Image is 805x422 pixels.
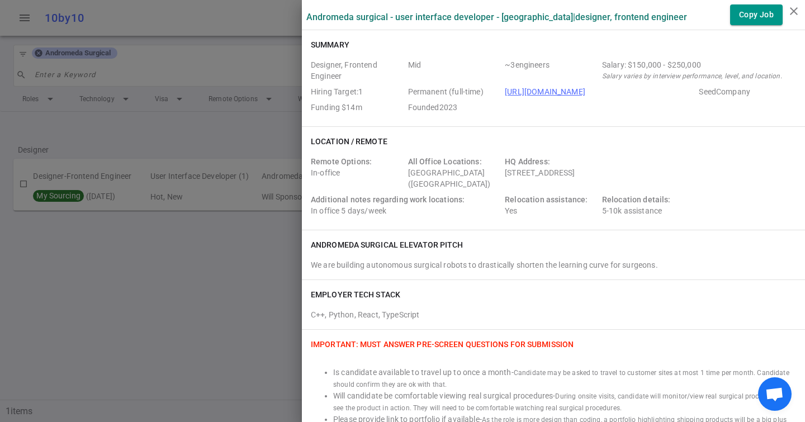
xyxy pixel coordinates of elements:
[333,367,796,390] li: Is candidate available to travel up to once a month -
[730,4,783,25] button: Copy Job
[505,157,550,166] span: HQ Address:
[602,72,782,80] i: Salary varies by interview performance, level, and location.
[311,239,463,250] h6: Andromeda Surgical elevator pitch
[311,39,349,50] h6: Summary
[505,195,588,204] span: Relocation assistance:
[787,4,801,18] i: close
[333,392,788,412] span: During onsite visits, candidate will monitor/view real surgical procedures to see the product in ...
[408,102,501,113] span: Employer Founded
[311,195,465,204] span: Additional notes regarding work locations:
[505,156,694,189] div: [STREET_ADDRESS]
[602,195,671,204] span: Relocation details:
[505,59,598,82] span: Team Count
[311,259,796,271] div: We are building autonomous surgical robots to drastically shorten the learning curve for surgeons.
[699,86,792,97] span: Employer Stage e.g. Series A
[311,86,404,97] span: Hiring Target
[311,59,404,82] span: Roles
[333,369,789,388] span: Candidate may be asked to travel to customer sites at most 1 time per month. Candidate should con...
[408,59,501,82] span: Level
[408,156,501,189] div: [GEOGRAPHIC_DATA] ([GEOGRAPHIC_DATA])
[408,86,501,97] span: Job Type
[306,12,687,22] label: Andromeda Surgical - User Interface Developer - [GEOGRAPHIC_DATA] | Designer, Frontend Engineer
[505,86,694,97] span: Company URL
[311,157,372,166] span: Remote Options:
[408,157,482,166] span: All Office Locations:
[311,136,387,147] h6: Location / Remote
[758,377,792,411] div: Open chat
[311,102,404,113] span: Employer Founding
[333,390,796,414] li: Will candidate be comfortable viewing real surgical procedures -
[602,194,695,216] div: 5-10k assistance
[311,156,404,189] div: In-office
[505,194,598,216] div: Yes
[505,87,585,96] a: [URL][DOMAIN_NAME]
[311,340,574,349] span: IMPORTANT: Must Answer Pre-screen Questions for Submission
[311,194,500,216] div: In office 5 days/week
[311,289,400,300] h6: EMPLOYER TECH STACK
[311,310,420,319] span: C++, Python, React, TypeScript
[602,59,792,70] div: Salary Range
